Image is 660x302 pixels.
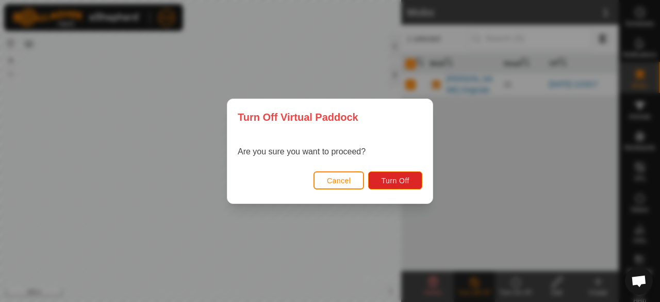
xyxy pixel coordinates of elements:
[327,177,351,185] span: Cancel
[238,146,366,158] p: Are you sure you want to proceed?
[368,171,422,189] button: Turn Off
[238,109,358,125] span: Turn Off Virtual Paddock
[381,177,409,185] span: Turn Off
[625,267,653,295] div: Open chat
[313,171,365,189] button: Cancel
